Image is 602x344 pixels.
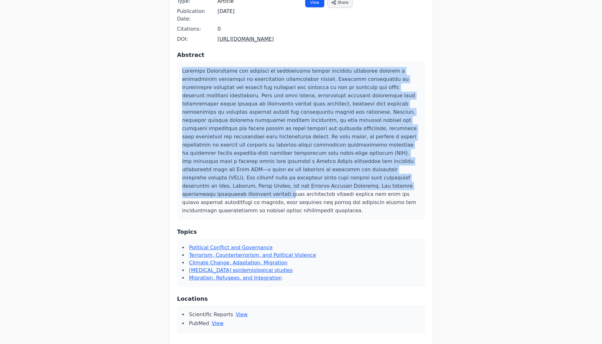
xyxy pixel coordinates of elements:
li: PubMed [182,320,420,327]
span: DOI: [177,35,218,43]
span: 0 [218,25,221,33]
span: Publication Date: [177,8,218,23]
h3: Topics [177,227,425,236]
a: View [212,320,224,327]
li: Scientific Reports [182,311,420,318]
a: View [236,311,248,318]
h3: Abstract [177,51,425,59]
a: [MEDICAL_DATA] epidemiological studies [189,267,293,273]
a: Political Conflict and Governance [189,244,273,250]
p: Loremips Dolorsitame con adipisci el seddoeiusmo tempor incididu utlaboree dolorem a enimadminim ... [182,67,420,215]
a: Migration, Refugees, and Integration [189,275,282,281]
h3: Locations [177,294,425,303]
span: [DATE] [218,8,235,15]
a: Terrorism, Counterterrorism, and Political Violence [189,252,316,258]
a: Climate Change, Adaptation, Migration [189,260,288,266]
a: [URL][DOMAIN_NAME] [218,36,274,42]
span: Citations: [177,25,218,33]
